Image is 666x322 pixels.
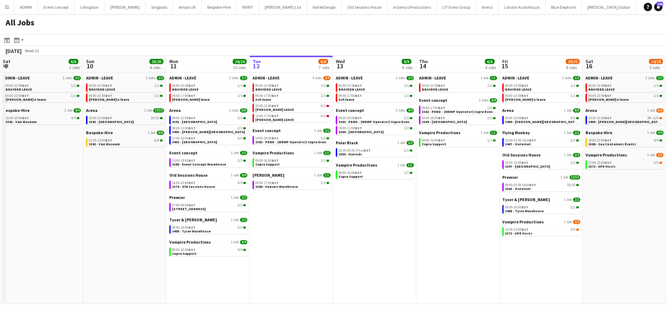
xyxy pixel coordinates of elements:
div: ADMIN - LEAVE2 Jobs2/200:00-23:59BST1/1BRAYDEN LEAVE09:00-17:00BST1/1Ash leave [336,75,414,108]
span: 00:00-23:59 [6,84,29,87]
a: Event concept2 Jobs4/4 [419,98,497,103]
span: 10:00-03:59 (Sat) [505,139,536,142]
span: BRAYDEN LEAVE [6,87,32,92]
span: 4/4 [71,116,76,120]
span: 09:00-17:00 [255,94,279,98]
span: 00:00-23:59 [6,94,29,98]
span: ADMIN - LEAVE [86,75,113,80]
span: 1/1 [404,84,409,87]
div: Bespoke-Hire1 Job8/801:30-12:00BST8/83341 - V&A Museum [86,130,164,148]
a: 20:30-00:30 (Thu)BST2/23350 - Harrods [339,148,412,156]
span: 7A [647,116,651,120]
a: 10:00-03:59 (Sat)BST2/23407 - Outernet [505,138,579,146]
span: 3384 - Somerset House [339,130,384,134]
span: 2/2 [238,127,242,130]
div: Event concept2 Jobs4/408:00-17:00BST2/23382 - PEND - (MEWP Operator) Cupra Event Day16:00-18:00BS... [419,98,497,130]
span: 9/9 [573,108,580,113]
span: Bespoke-Hire [86,130,113,135]
span: Arena [502,108,514,113]
span: BST [272,83,279,88]
a: Event concept2 Jobs4/4 [336,108,414,113]
span: 1/1 [321,94,326,98]
span: 09:00-17:00 [339,94,362,98]
button: Lillingston [75,0,104,14]
span: 1/1 [490,76,497,80]
a: 00:00-23:59BST1/1BRAYDEN LEAVE [422,83,496,91]
span: BST [105,83,112,88]
span: BST [105,116,112,120]
div: ADMIN - LEAVE2 Jobs2/200:00-23:59BST1/1BRAYDEN LEAVE00:00-23:59BST1/1[PERSON_NAME] A leave [502,75,580,108]
span: ADMIN - LEAVE [169,75,196,80]
span: BST [605,138,612,143]
span: BRAYDEN LEAVE [505,87,532,92]
span: BST [22,83,29,88]
div: Bespoke-Hire1 Job4/418:00-22:00BST4/43386 - Sea Containers Events [586,130,664,152]
span: 00:00-23:59 [505,94,528,98]
button: VortekDesign [307,0,342,14]
a: 14:00-20:00BST2/23382 - PEND - (MEWP Operator) Cupra Event Day [255,136,329,144]
span: 2 Jobs [229,76,239,80]
span: BRAYDEN LEAVE [89,87,115,92]
span: 2/2 [573,76,580,80]
span: 1/1 [490,131,497,135]
span: 4/4 [656,131,664,135]
span: 0/1 [321,114,326,118]
span: BST [272,114,279,118]
button: ADMIN [14,0,38,14]
span: 12:00-16:00 [172,137,195,140]
span: 1 Job [564,131,572,135]
span: 2 Jobs [645,76,655,80]
span: 8/8 [157,131,164,135]
span: 09:00-17:00 [172,94,195,98]
span: ADMIN - LEAVE [586,75,613,80]
span: 2/2 [406,141,414,145]
span: Chris A leave [505,97,545,102]
div: Arena1 Job9/909:00-16:00BST9/93409 - [PERSON_NAME][GEOGRAPHIC_DATA] ([GEOGRAPHIC_DATA] Car)) [502,108,580,130]
span: 3386 - Sea Containers Events [588,142,636,146]
span: 2 Jobs [562,76,572,80]
span: 2/2 [487,116,492,120]
span: Event concept [419,98,447,103]
span: 16:00-18:00 [422,116,445,120]
a: Arena3 Jobs8/8 [169,108,247,113]
span: 16:00-21:00 [89,116,112,120]
span: Arena [86,108,98,113]
button: [MEDICAL_DATA] Global [582,0,636,14]
span: 2/2 [157,76,164,80]
span: Vampire Productions [419,130,460,135]
a: 08:00-20:00BST2/23382 - PEND - (MEWP Operator) Cupra Event Day [339,116,412,124]
span: 00:00-23:59 [89,94,112,98]
div: Flying Monkey1 Job2/210:00-03:59 (Sat)BST2/23407 - Outernet [502,130,580,152]
span: 16:00-20:00 [6,116,29,120]
span: 1 Job [647,108,655,113]
span: BRAYDEN LEAVE [255,87,282,92]
span: 1/1 [487,84,492,87]
button: Old Sessions House [342,0,387,14]
a: Polar Black1 Job2/2 [336,140,414,145]
a: 09:00-16:00BST9/93409 - [PERSON_NAME][GEOGRAPHIC_DATA] ([GEOGRAPHIC_DATA] Car)) [505,116,579,124]
a: 08:00-17:00BST2/23382 - PEND - (MEWP Operator) Cupra Event Day [422,106,496,114]
span: 10:00-12:00 [255,104,279,108]
a: 16:00-20:00BST4/43341 - V&A Museum [6,116,79,124]
span: 2 Jobs [396,108,405,113]
a: ADMIN - LEAVE2 Jobs2/2 [502,75,580,80]
div: Arena1 Job10/1016:00-21:00BST10/103391 - [GEOGRAPHIC_DATA] [86,108,164,130]
a: 00:00-23:59BST1/1[PERSON_NAME] A leave [89,93,163,101]
div: Event concept1 Job2/214:00-20:00BST2/23382 - PEND - (MEWP Operator) Cupra Event Day [253,128,331,150]
span: Polar Black [336,140,358,145]
button: Ampix UK [173,0,202,14]
span: 4 Jobs [312,76,322,80]
span: 2/2 [404,116,409,120]
span: 1/1 [487,139,492,142]
span: Cupra Support [422,142,446,146]
span: 10/10 [153,108,164,113]
span: 4/4 [490,98,497,102]
span: Event concept [336,108,364,113]
span: BST [605,116,612,120]
span: 3391 - London Tri [89,120,134,124]
span: 4/4 [406,108,414,113]
span: BST [272,93,279,98]
span: Chris A leave [89,97,129,102]
a: Bespoke-Hire1 Job8/8 [86,130,164,135]
span: 2/2 [240,76,247,80]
